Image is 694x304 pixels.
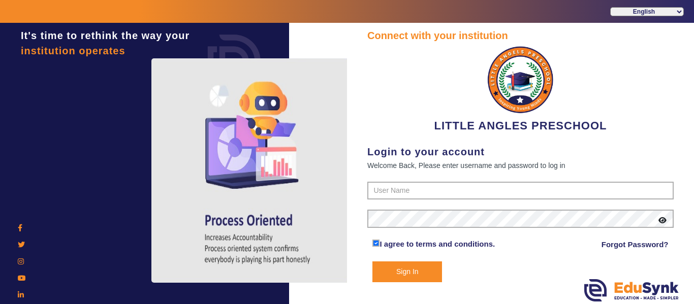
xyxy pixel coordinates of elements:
[372,261,442,282] button: Sign In
[380,240,495,248] a: I agree to terms and conditions.
[367,182,674,200] input: User Name
[21,30,190,41] span: It's time to rethink the way your
[602,239,669,251] a: Forgot Password?
[151,58,365,283] img: login4.png
[367,28,674,43] div: Connect with your institution
[584,279,679,301] img: edusynk.png
[367,159,674,172] div: Welcome Back, Please enter username and password to log in
[367,144,674,159] div: Login to your account
[367,43,674,134] div: LITTLE ANGLES PRESCHOOL
[482,43,558,117] img: be2635b7-6ae6-4ea0-8b31-9ed2eb8b9e03
[196,23,272,99] img: login.png
[21,45,125,56] span: institution operates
